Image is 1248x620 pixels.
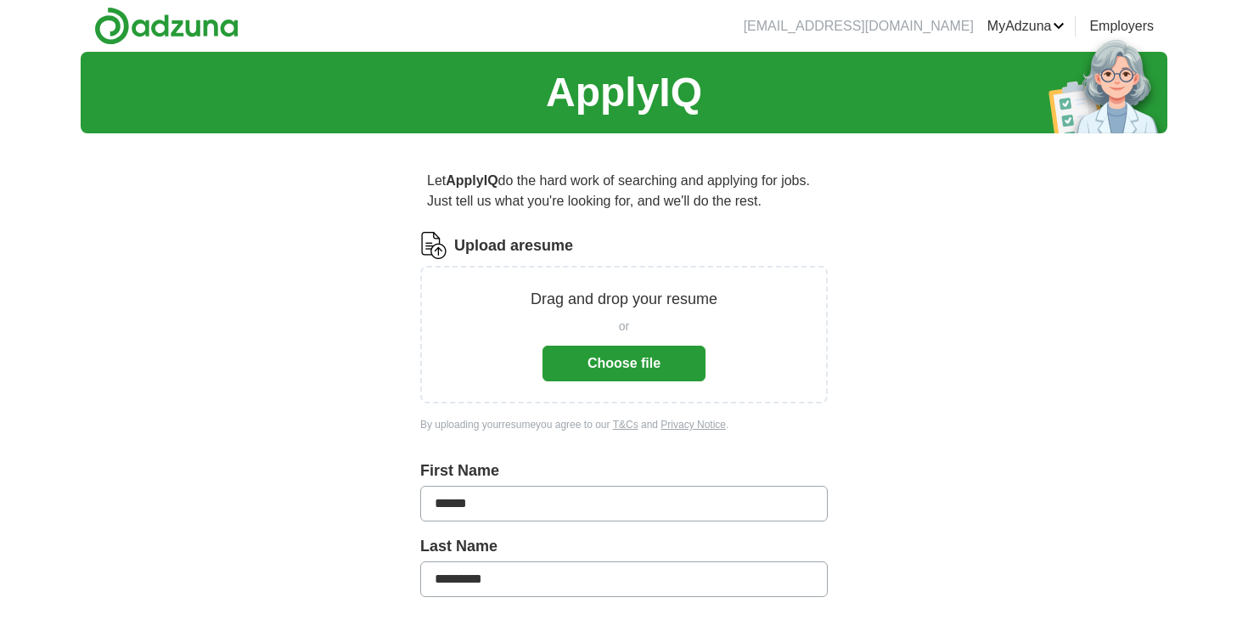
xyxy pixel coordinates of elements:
[546,62,702,123] h1: ApplyIQ
[420,417,828,432] div: By uploading your resume you agree to our and .
[420,232,447,259] img: CV Icon
[454,234,573,257] label: Upload a resume
[531,288,717,311] p: Drag and drop your resume
[613,419,638,431] a: T&Cs
[420,535,828,558] label: Last Name
[94,7,239,45] img: Adzuna logo
[446,173,498,188] strong: ApplyIQ
[661,419,726,431] a: Privacy Notice
[420,459,828,482] label: First Name
[987,16,1065,37] a: MyAdzuna
[744,16,974,37] li: [EMAIL_ADDRESS][DOMAIN_NAME]
[542,346,706,381] button: Choose file
[1089,16,1154,37] a: Employers
[420,164,828,218] p: Let do the hard work of searching and applying for jobs. Just tell us what you're looking for, an...
[619,318,629,335] span: or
